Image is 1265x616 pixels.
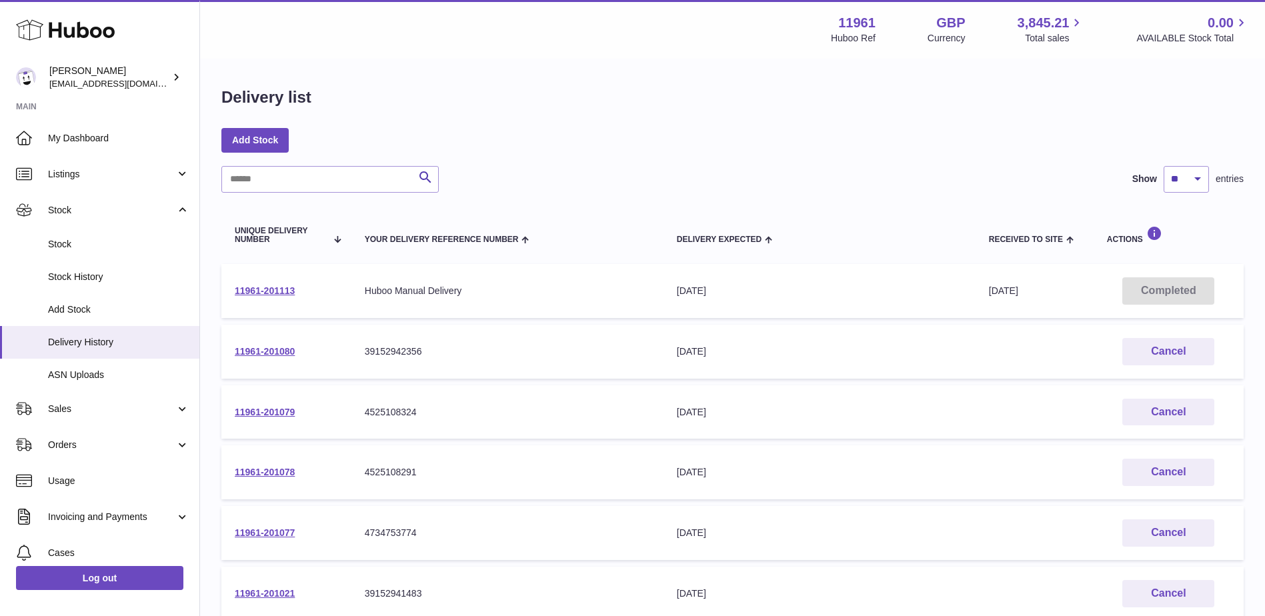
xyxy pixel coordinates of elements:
[221,87,311,108] h1: Delivery list
[677,285,962,297] div: [DATE]
[989,235,1063,244] span: Received to Site
[365,406,650,419] div: 4525108324
[1122,399,1214,426] button: Cancel
[48,204,175,217] span: Stock
[235,346,295,357] a: 11961-201080
[221,128,289,152] a: Add Stock
[365,466,650,479] div: 4525108291
[1107,226,1230,244] div: Actions
[235,227,326,244] span: Unique Delivery Number
[48,369,189,381] span: ASN Uploads
[831,32,876,45] div: Huboo Ref
[48,238,189,251] span: Stock
[1208,14,1234,32] span: 0.00
[1132,173,1157,185] label: Show
[365,527,650,539] div: 4734753774
[365,345,650,358] div: 39152942356
[235,285,295,296] a: 11961-201113
[677,406,962,419] div: [DATE]
[365,235,519,244] span: Your Delivery Reference Number
[1136,32,1249,45] span: AVAILABLE Stock Total
[48,403,175,415] span: Sales
[928,32,966,45] div: Currency
[989,285,1018,296] span: [DATE]
[1122,338,1214,365] button: Cancel
[235,467,295,477] a: 11961-201078
[1018,14,1085,45] a: 3,845.21 Total sales
[48,271,189,283] span: Stock History
[677,587,962,600] div: [DATE]
[16,67,36,87] img: internalAdmin-11961@internal.huboo.com
[936,14,965,32] strong: GBP
[1136,14,1249,45] a: 0.00 AVAILABLE Stock Total
[365,587,650,600] div: 39152941483
[1122,519,1214,547] button: Cancel
[677,345,962,358] div: [DATE]
[48,132,189,145] span: My Dashboard
[838,14,876,32] strong: 11961
[677,527,962,539] div: [DATE]
[48,168,175,181] span: Listings
[49,78,196,89] span: [EMAIL_ADDRESS][DOMAIN_NAME]
[48,303,189,316] span: Add Stock
[1018,14,1070,32] span: 3,845.21
[677,466,962,479] div: [DATE]
[48,475,189,487] span: Usage
[235,527,295,538] a: 11961-201077
[48,547,189,559] span: Cases
[48,439,175,451] span: Orders
[48,511,175,523] span: Invoicing and Payments
[48,336,189,349] span: Delivery History
[235,407,295,417] a: 11961-201079
[235,588,295,599] a: 11961-201021
[1122,459,1214,486] button: Cancel
[16,566,183,590] a: Log out
[1025,32,1084,45] span: Total sales
[49,65,169,90] div: [PERSON_NAME]
[677,235,762,244] span: Delivery Expected
[1122,580,1214,607] button: Cancel
[365,285,650,297] div: Huboo Manual Delivery
[1216,173,1244,185] span: entries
